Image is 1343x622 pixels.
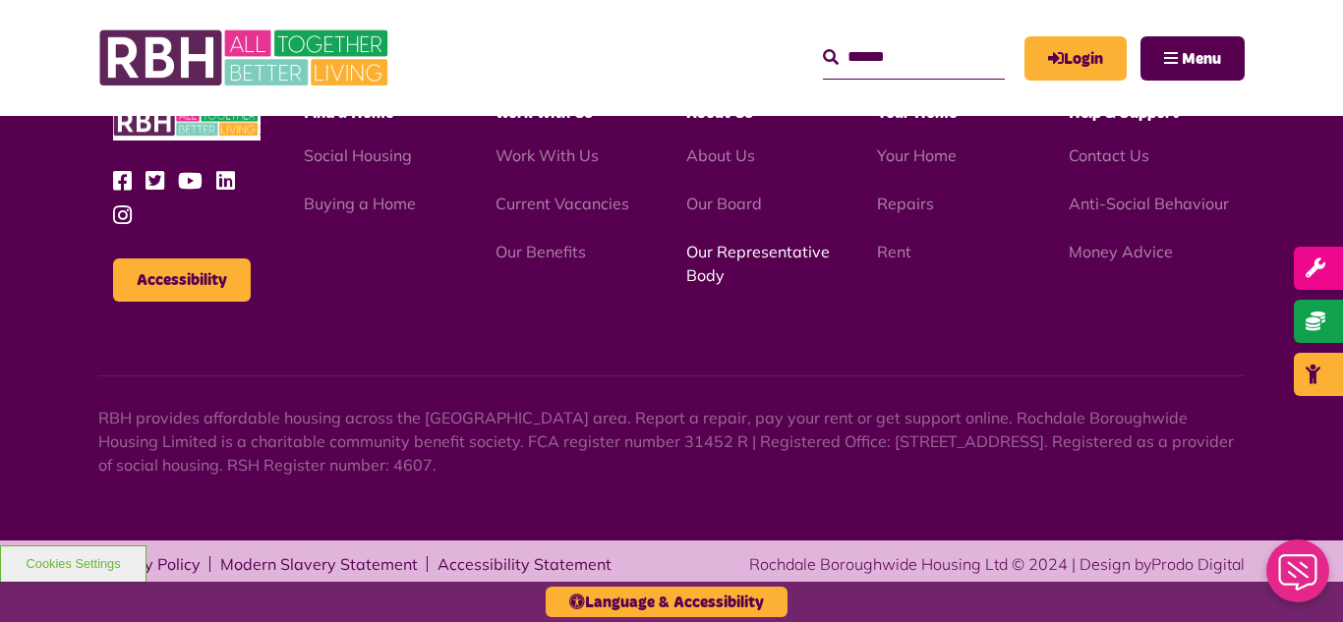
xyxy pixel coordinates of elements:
a: Current Vacancies [496,194,629,213]
iframe: Netcall Web Assistant for live chat [1255,534,1343,622]
img: RBH [113,103,261,141]
span: About Us [686,105,753,121]
a: About Us [686,145,755,165]
span: Find a Home [304,105,393,121]
a: Prodo Digital - open in a new tab [1151,554,1245,574]
a: Our Benefits [496,242,586,261]
p: RBH provides affordable housing across the [GEOGRAPHIC_DATA] area. Report a repair, pay your rent... [98,406,1245,477]
a: Our Representative Body [686,242,830,285]
a: Money Advice [1069,242,1173,261]
a: Contact Us [1069,145,1149,165]
a: Our Board [686,194,762,213]
div: Rochdale Boroughwide Housing Ltd © 2024 | Design by [749,552,1245,576]
span: Help & Support [1069,105,1179,121]
span: Work With Us [496,105,593,121]
button: Accessibility [113,258,251,302]
button: Language & Accessibility [546,587,788,617]
a: Your Home [877,145,957,165]
a: Rent [877,242,911,261]
span: Your Home [877,105,957,121]
span: Menu [1182,51,1221,67]
a: Privacy Policy [98,556,201,572]
a: MyRBH [1024,36,1127,81]
a: Social Housing - open in a new tab [304,145,412,165]
a: Accessibility Statement [438,556,612,572]
a: Anti-Social Behaviour [1069,194,1229,213]
img: RBH [98,20,393,96]
button: Navigation [1140,36,1245,81]
a: Repairs [877,194,934,213]
a: Buying a Home [304,194,416,213]
a: Modern Slavery Statement - open in a new tab [220,556,418,572]
a: Work With Us [496,145,599,165]
input: Search [823,36,1005,79]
